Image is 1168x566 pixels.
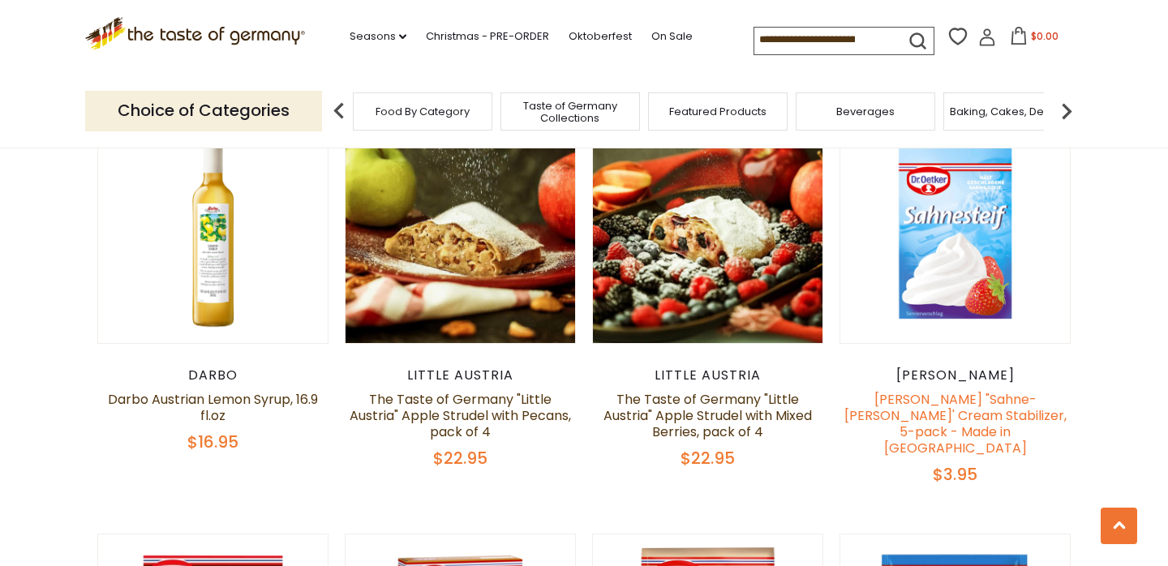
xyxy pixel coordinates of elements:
[85,91,322,131] p: Choice of Categories
[1031,29,1058,43] span: $0.00
[669,105,766,118] a: Featured Products
[836,105,895,118] a: Beverages
[999,27,1068,51] button: $0.00
[844,390,1067,457] a: [PERSON_NAME] "Sahne-[PERSON_NAME]' Cream Stabilizer, 5-pack - Made in [GEOGRAPHIC_DATA]
[505,100,635,124] a: Taste of Germany Collections
[108,390,318,425] a: Darbo Austrian Lemon Syrup, 16.9 fl.oz
[651,28,693,45] a: On Sale
[376,105,470,118] a: Food By Category
[950,105,1076,118] a: Baking, Cakes, Desserts
[569,28,632,45] a: Oktoberfest
[433,447,487,470] span: $22.95
[933,463,977,486] span: $3.95
[97,367,328,384] div: Darbo
[1050,95,1083,127] img: next arrow
[187,431,238,453] span: $16.95
[350,390,571,441] a: The Taste of Germany "Little Austria" Apple Strudel with Pecans, pack of 4
[346,114,575,344] img: The Taste of Germany "Little Austria" Apple Strudel with Pecans, pack of 4
[323,95,355,127] img: previous arrow
[593,114,822,344] img: The Taste of Germany "Little Austria" Apple Strudel with Mixed Berries, pack of 4
[592,367,823,384] div: little austria
[840,114,1070,344] img: Dr. Oetker "Sahne-Steif
[603,390,812,441] a: The Taste of Germany "Little Austria" Apple Strudel with Mixed Berries, pack of 4
[98,114,328,344] img: Darbo Austrian Lemon Syrup, 16.9 fl.oz
[681,447,735,470] span: $22.95
[839,367,1071,384] div: [PERSON_NAME]
[345,367,576,384] div: little austria
[426,28,549,45] a: Christmas - PRE-ORDER
[350,28,406,45] a: Seasons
